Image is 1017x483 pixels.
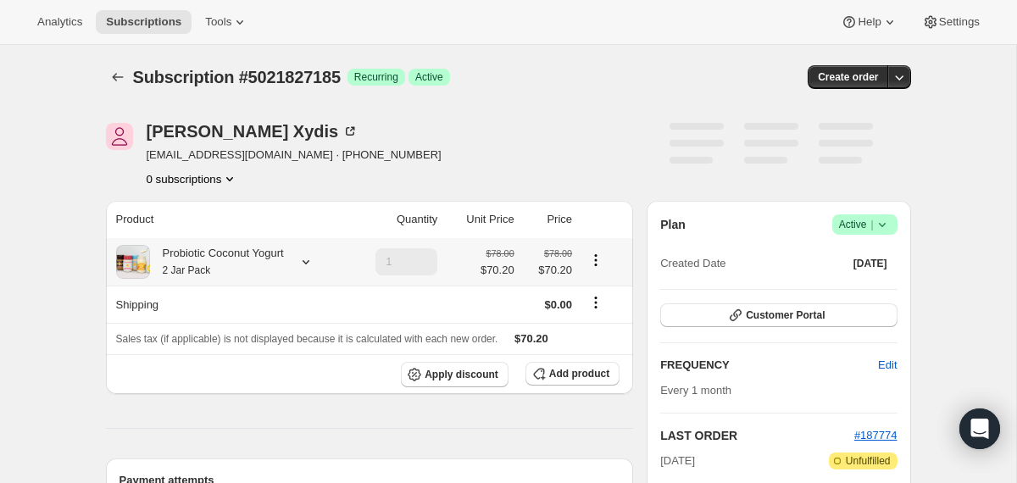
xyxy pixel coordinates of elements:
[486,248,514,258] small: $78.00
[868,352,907,379] button: Edit
[205,15,231,29] span: Tools
[808,65,888,89] button: Create order
[106,15,181,29] span: Subscriptions
[116,333,498,345] span: Sales tax (if applicable) is not displayed because it is calculated with each new order.
[545,298,573,311] span: $0.00
[150,245,284,279] div: Probiotic Coconut Yogurt
[959,408,1000,449] div: Open Intercom Messenger
[442,201,519,238] th: Unit Price
[106,286,348,323] th: Shipping
[147,147,442,164] span: [EMAIL_ADDRESS][DOMAIN_NAME] · [PHONE_NUMBER]
[147,170,239,187] button: Product actions
[746,308,825,322] span: Customer Portal
[858,15,881,29] span: Help
[939,15,980,29] span: Settings
[163,264,211,276] small: 2 Jar Pack
[544,248,572,258] small: $78.00
[660,384,731,397] span: Every 1 month
[525,262,572,279] span: $70.20
[854,429,898,441] a: #187774
[878,357,897,374] span: Edit
[582,251,609,269] button: Product actions
[106,65,130,89] button: Subscriptions
[854,427,898,444] button: #187774
[106,123,133,150] span: JoAnn Xydis
[401,362,508,387] button: Apply discount
[660,427,854,444] h2: LAST ORDER
[660,357,878,374] h2: FREQUENCY
[514,332,548,345] span: $70.20
[660,452,695,469] span: [DATE]
[870,218,873,231] span: |
[96,10,192,34] button: Subscriptions
[831,10,908,34] button: Help
[582,293,609,312] button: Shipping actions
[912,10,990,34] button: Settings
[839,216,891,233] span: Active
[425,368,498,381] span: Apply discount
[853,257,887,270] span: [DATE]
[549,367,609,380] span: Add product
[347,201,442,238] th: Quantity
[415,70,443,84] span: Active
[133,68,341,86] span: Subscription #5021827185
[354,70,398,84] span: Recurring
[660,216,686,233] h2: Plan
[818,70,878,84] span: Create order
[116,245,150,279] img: product img
[660,303,897,327] button: Customer Portal
[660,255,725,272] span: Created Date
[106,201,348,238] th: Product
[195,10,258,34] button: Tools
[843,252,898,275] button: [DATE]
[147,123,359,140] div: [PERSON_NAME] Xydis
[37,15,82,29] span: Analytics
[27,10,92,34] button: Analytics
[520,201,577,238] th: Price
[525,362,620,386] button: Add product
[846,454,891,468] span: Unfulfilled
[481,262,514,279] span: $70.20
